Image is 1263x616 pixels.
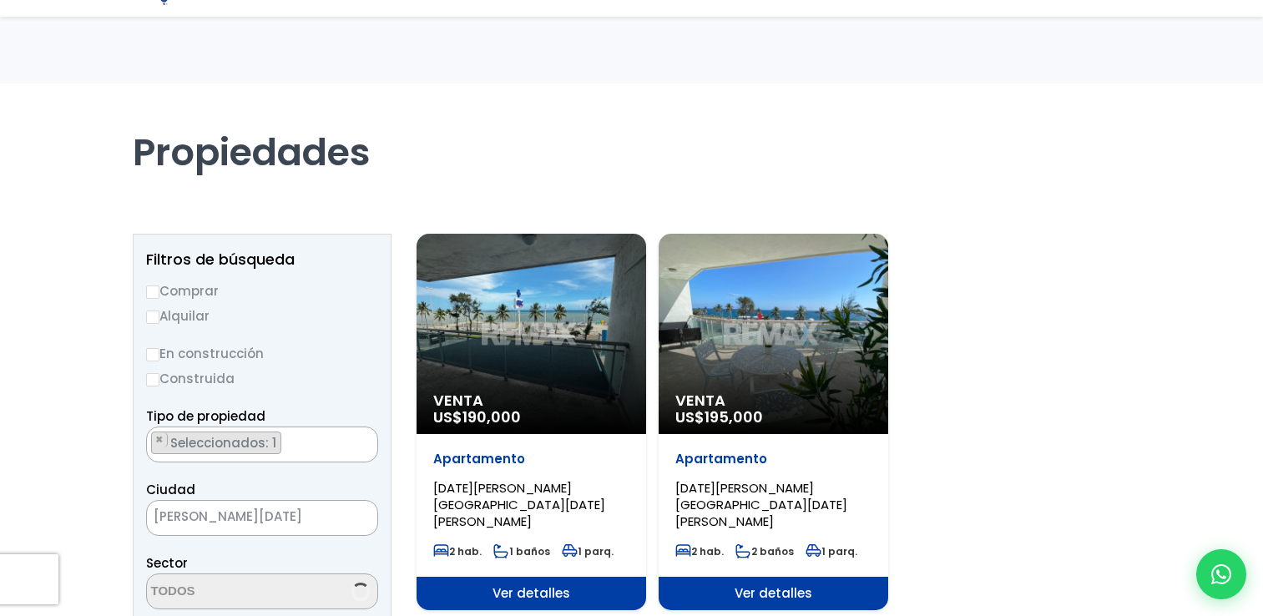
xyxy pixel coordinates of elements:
[433,451,629,467] p: Apartamento
[735,544,794,558] span: 2 baños
[417,577,646,610] span: Ver detalles
[675,406,763,427] span: US$
[155,432,164,447] span: ×
[417,234,646,610] a: Venta US$190,000 Apartamento [DATE][PERSON_NAME][GEOGRAPHIC_DATA][DATE][PERSON_NAME] 2 hab. 1 bañ...
[147,505,336,528] span: SANTO DOMINGO DE GUZMÁN
[146,407,265,425] span: Tipo de propiedad
[360,432,368,447] span: ×
[146,373,159,386] input: Construida
[675,479,847,530] span: [DATE][PERSON_NAME][GEOGRAPHIC_DATA][DATE][PERSON_NAME]
[146,251,378,268] h2: Filtros de búsqueda
[493,544,550,558] span: 1 baños
[146,311,159,324] input: Alquilar
[659,577,888,610] span: Ver detalles
[352,511,361,526] span: ×
[146,348,159,361] input: En construcción
[152,432,168,447] button: Remove item
[675,392,871,409] span: Venta
[562,544,614,558] span: 1 parq.
[146,343,378,364] label: En construcción
[146,305,378,326] label: Alquilar
[462,406,521,427] span: 190,000
[133,83,1131,175] h1: Propiedades
[806,544,857,558] span: 1 parq.
[146,285,159,299] input: Comprar
[146,554,188,572] span: Sector
[336,505,361,532] button: Remove all items
[433,479,605,530] span: [DATE][PERSON_NAME][GEOGRAPHIC_DATA][DATE][PERSON_NAME]
[146,280,378,301] label: Comprar
[147,427,156,463] textarea: Search
[169,434,280,452] span: Seleccionados: 1
[705,406,763,427] span: 195,000
[675,451,871,467] p: Apartamento
[659,234,888,610] a: Venta US$195,000 Apartamento [DATE][PERSON_NAME][GEOGRAPHIC_DATA][DATE][PERSON_NAME] 2 hab. 2 bañ...
[151,432,281,454] li: APARTAMENTO
[359,432,369,448] button: Remove all items
[433,392,629,409] span: Venta
[147,574,309,610] textarea: Search
[146,368,378,389] label: Construida
[675,544,724,558] span: 2 hab.
[146,481,195,498] span: Ciudad
[433,406,521,427] span: US$
[433,544,482,558] span: 2 hab.
[146,500,378,536] span: SANTO DOMINGO DE GUZMÁN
